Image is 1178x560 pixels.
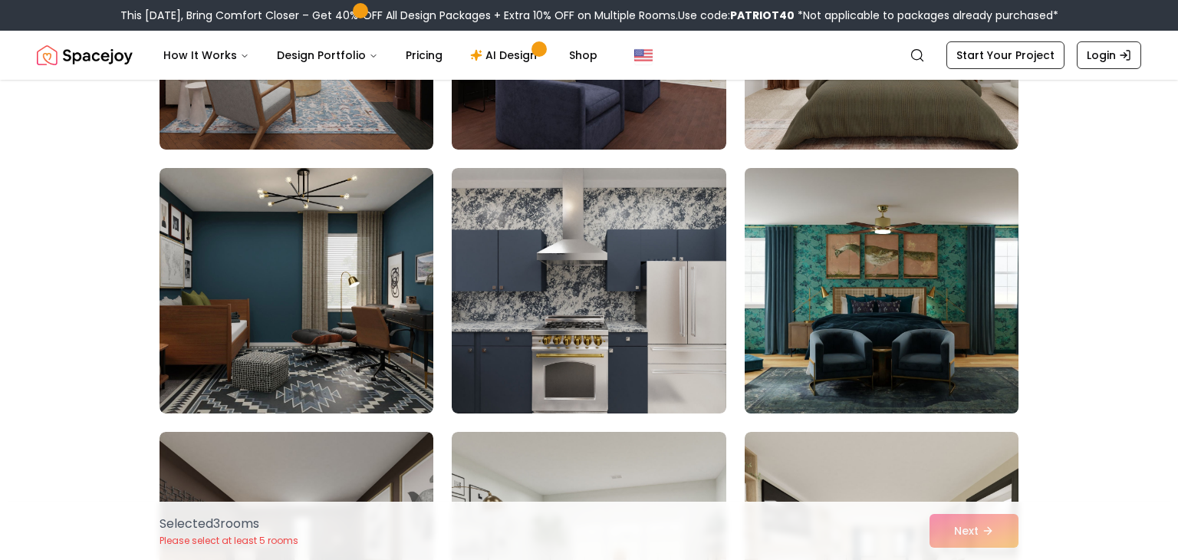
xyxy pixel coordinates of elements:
[265,40,390,71] button: Design Portfolio
[458,40,554,71] a: AI Design
[634,46,653,64] img: United States
[37,40,133,71] a: Spacejoy
[151,40,262,71] button: How It Works
[160,515,298,533] p: Selected 3 room s
[37,31,1141,80] nav: Global
[37,40,133,71] img: Spacejoy Logo
[160,535,298,547] p: Please select at least 5 rooms
[946,41,1064,69] a: Start Your Project
[738,162,1025,420] img: Room room-24
[120,8,1058,23] div: This [DATE], Bring Comfort Closer – Get 40% OFF All Design Packages + Extra 10% OFF on Multiple R...
[452,168,726,413] img: Room room-23
[730,8,795,23] b: PATRIOT40
[160,168,433,413] img: Room room-22
[151,40,610,71] nav: Main
[393,40,455,71] a: Pricing
[1077,41,1141,69] a: Login
[557,40,610,71] a: Shop
[795,8,1058,23] span: *Not applicable to packages already purchased*
[678,8,795,23] span: Use code:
